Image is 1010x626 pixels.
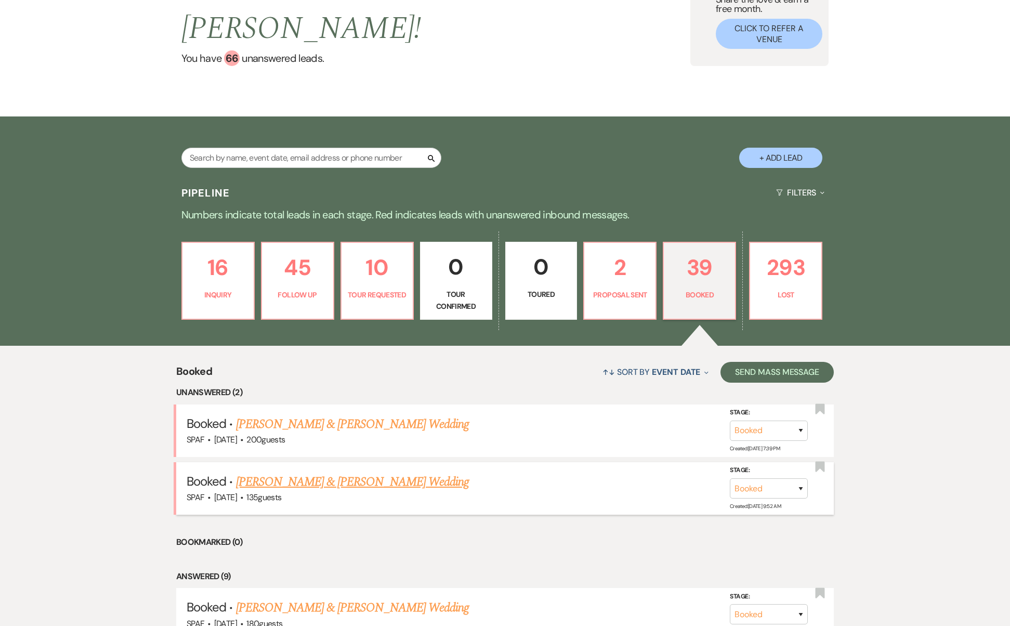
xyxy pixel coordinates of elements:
[730,407,808,419] label: Stage:
[591,289,649,301] p: Proposal Sent
[236,415,469,434] a: [PERSON_NAME] & [PERSON_NAME] Wedding
[756,289,815,301] p: Lost
[348,250,406,285] p: 10
[772,179,829,206] button: Filters
[340,242,414,320] a: 10Tour Requested
[268,289,327,301] p: Follow Up
[236,473,469,491] a: [PERSON_NAME] & [PERSON_NAME] Wedding
[591,250,649,285] p: 2
[246,434,285,445] span: 200 guests
[670,250,729,285] p: 39
[181,148,441,168] input: Search by name, event date, email address or phone number
[187,492,204,503] span: SPAF
[189,250,247,285] p: 16
[749,242,822,320] a: 293Lost
[176,386,834,399] li: Unanswered (2)
[131,206,880,223] p: Numbers indicate total leads in each stage. Red indicates leads with unanswered inbound messages.
[181,242,255,320] a: 16Inquiry
[246,492,281,503] span: 135 guests
[505,242,578,320] a: 0Toured
[187,415,226,432] span: Booked
[348,289,406,301] p: Tour Requested
[670,289,729,301] p: Booked
[730,445,780,452] span: Created: [DATE] 7:39 PM
[214,492,237,503] span: [DATE]
[598,358,713,386] button: Sort By Event Date
[720,362,834,383] button: Send Mass Message
[427,289,486,312] p: Tour Confirmed
[224,50,240,66] div: 66
[181,186,230,200] h3: Pipeline
[730,503,781,510] span: Created: [DATE] 9:52 AM
[214,434,237,445] span: [DATE]
[730,465,808,476] label: Stage:
[187,599,226,615] span: Booked
[189,289,247,301] p: Inquiry
[261,242,334,320] a: 45Follow Up
[268,250,327,285] p: 45
[427,250,486,284] p: 0
[583,242,657,320] a: 2Proposal Sent
[716,19,822,49] button: Click to Refer a Venue
[176,363,212,386] span: Booked
[236,598,469,617] a: [PERSON_NAME] & [PERSON_NAME] Wedding
[176,570,834,583] li: Answered (9)
[187,434,204,445] span: SPAF
[756,250,815,285] p: 293
[512,250,571,284] p: 0
[420,242,492,320] a: 0Tour Confirmed
[181,50,690,66] a: You have 66 unanswered leads.
[652,367,700,377] span: Event Date
[663,242,736,320] a: 39Booked
[739,148,822,168] button: + Add Lead
[176,536,834,549] li: Bookmarked (0)
[512,289,571,300] p: Toured
[730,591,808,603] label: Stage:
[602,367,615,377] span: ↑↓
[187,473,226,489] span: Booked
